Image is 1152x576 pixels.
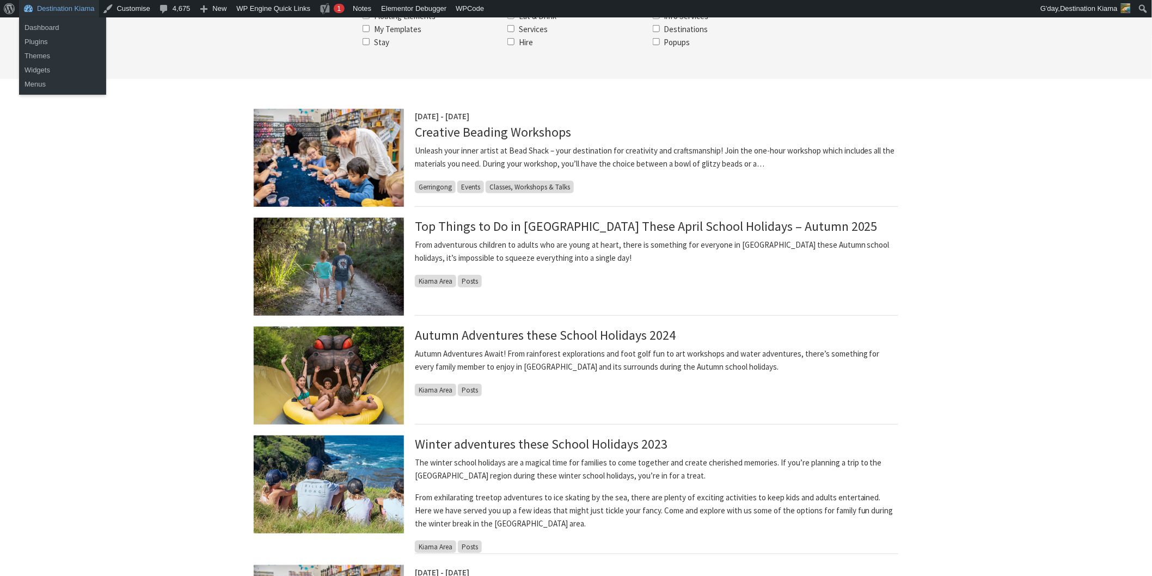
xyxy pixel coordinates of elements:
[664,24,708,34] label: Destinations
[415,238,898,265] p: From adventurous children to adults who are young at heart, there is something for everyone in [G...
[415,111,469,121] span: [DATE] - [DATE]
[19,46,106,95] ul: Destination Kiama
[415,181,456,193] span: Gerringong
[458,541,482,553] span: Posts
[254,436,404,534] img: Kiama Coast Walk with kids
[1121,3,1131,13] img: Untitled-design-1-150x150.jpg
[374,37,389,47] label: Stay
[664,37,690,47] label: Popups
[415,275,456,287] span: Kiama Area
[415,541,456,553] span: Kiama Area
[337,4,341,13] span: 1
[415,124,571,140] a: Creative Beading Workshops
[458,275,482,287] span: Posts
[457,181,484,193] span: Events
[415,384,456,396] span: Kiama Area
[1061,4,1118,13] span: Destination Kiama
[415,327,676,344] a: Autumn Adventures these School Holidays 2024
[19,17,106,52] ul: Destination Kiama
[415,144,898,170] p: Unleash your inner artist at Bead Shack – your destination for creativity and craftsmanship! Join...
[415,218,878,235] a: Top Things to Do in [GEOGRAPHIC_DATA] These April School Holidays – Autumn 2025
[519,24,548,34] label: Services
[19,77,106,91] a: Menus
[458,384,482,396] span: Posts
[415,436,667,452] a: Winter adventures these School Holidays 2023
[415,456,898,482] p: The winter school holidays are a magical time for families to come together and create cherished ...
[374,24,421,34] label: My Templates
[19,21,106,35] a: Dashboard
[19,35,106,49] a: Plugins
[415,347,898,373] p: Autumn Adventures Await! From rainforest explorations and foot golf fun to art workshops and wate...
[519,37,533,47] label: Hire
[415,491,898,530] p: From exhilarating treetop adventures to ice skating by the sea, there are plenty of exciting acti...
[19,49,106,63] a: Themes
[19,63,106,77] a: Widgets
[254,109,404,207] img: Workshops Activities Fun Things to Do in Gerringong
[486,181,574,193] span: Classes, Workshops & Talks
